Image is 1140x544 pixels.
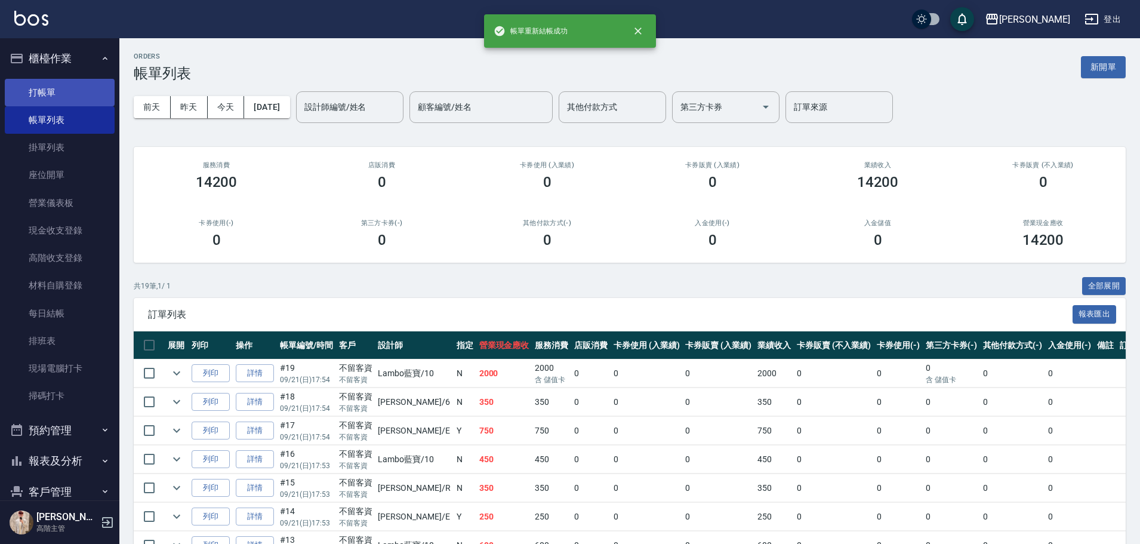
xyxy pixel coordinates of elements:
[168,508,186,525] button: expand row
[339,403,372,414] p: 不留客資
[165,331,189,359] th: 展開
[10,511,33,534] img: Person
[611,417,683,445] td: 0
[378,174,386,190] h3: 0
[682,331,754,359] th: 卡券販賣 (入業績)
[208,96,245,118] button: 今天
[1045,331,1094,359] th: 入金使用(-)
[375,445,453,474] td: Lambo藍寶 /10
[794,331,874,359] th: 卡券販賣 (不入業績)
[809,219,946,227] h2: 入金儲值
[134,281,171,291] p: 共 19 筆, 1 / 1
[980,331,1046,359] th: 其他付款方式(-)
[975,161,1111,169] h2: 卡券販賣 (不入業績)
[980,359,1046,388] td: 0
[476,417,532,445] td: 750
[5,217,115,244] a: 現金收支登錄
[339,518,372,528] p: 不留客資
[375,359,453,388] td: Lambo藍寶 /10
[874,331,923,359] th: 卡券使用(-)
[794,388,874,416] td: 0
[5,189,115,217] a: 營業儀表板
[980,388,1046,416] td: 0
[236,479,274,497] a: 詳情
[1073,305,1117,324] button: 報表匯出
[476,359,532,388] td: 2000
[923,388,980,416] td: 0
[236,422,274,440] a: 詳情
[5,134,115,161] a: 掛單列表
[313,219,450,227] h2: 第三方卡券(-)
[339,419,372,432] div: 不留客資
[375,331,453,359] th: 設計師
[682,359,754,388] td: 0
[923,359,980,388] td: 0
[454,331,476,359] th: 指定
[794,474,874,502] td: 0
[5,272,115,299] a: 材料自購登錄
[233,331,277,359] th: 操作
[923,474,980,502] td: 0
[874,388,923,416] td: 0
[874,474,923,502] td: 0
[571,503,611,531] td: 0
[611,388,683,416] td: 0
[168,422,186,439] button: expand row
[339,391,372,403] div: 不留客資
[375,388,453,416] td: [PERSON_NAME] /6
[535,374,568,385] p: 含 儲值卡
[532,417,571,445] td: 750
[134,96,171,118] button: 前天
[196,174,238,190] h3: 14200
[980,7,1075,32] button: [PERSON_NAME]
[644,161,781,169] h2: 卡券販賣 (入業績)
[277,474,336,502] td: #15
[454,445,476,474] td: N
[1080,8,1126,30] button: 登出
[189,331,233,359] th: 列印
[277,445,336,474] td: #16
[874,232,882,248] h3: 0
[874,503,923,531] td: 0
[14,11,48,26] img: Logo
[5,43,115,74] button: 櫃檯作業
[571,359,611,388] td: 0
[280,432,333,442] p: 09/21 (日) 17:54
[339,374,372,385] p: 不留客資
[339,448,372,460] div: 不留客資
[682,474,754,502] td: 0
[148,309,1073,321] span: 訂單列表
[923,445,980,474] td: 0
[543,232,551,248] h3: 0
[611,359,683,388] td: 0
[192,393,230,411] button: 列印
[857,174,899,190] h3: 14200
[682,388,754,416] td: 0
[236,393,274,411] a: 詳情
[754,359,794,388] td: 2000
[192,364,230,383] button: 列印
[454,388,476,416] td: N
[980,417,1046,445] td: 0
[611,474,683,502] td: 0
[5,355,115,382] a: 現場電腦打卡
[192,422,230,440] button: 列印
[923,417,980,445] td: 0
[708,232,717,248] h3: 0
[168,393,186,411] button: expand row
[1081,61,1126,72] a: 新開單
[236,364,274,383] a: 詳情
[1045,388,1094,416] td: 0
[192,479,230,497] button: 列印
[236,450,274,469] a: 詳情
[1081,56,1126,78] button: 新開單
[339,460,372,471] p: 不留客資
[794,445,874,474] td: 0
[1094,331,1117,359] th: 備註
[378,232,386,248] h3: 0
[134,53,191,60] h2: ORDERS
[980,474,1046,502] td: 0
[543,174,551,190] h3: 0
[874,445,923,474] td: 0
[874,359,923,388] td: 0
